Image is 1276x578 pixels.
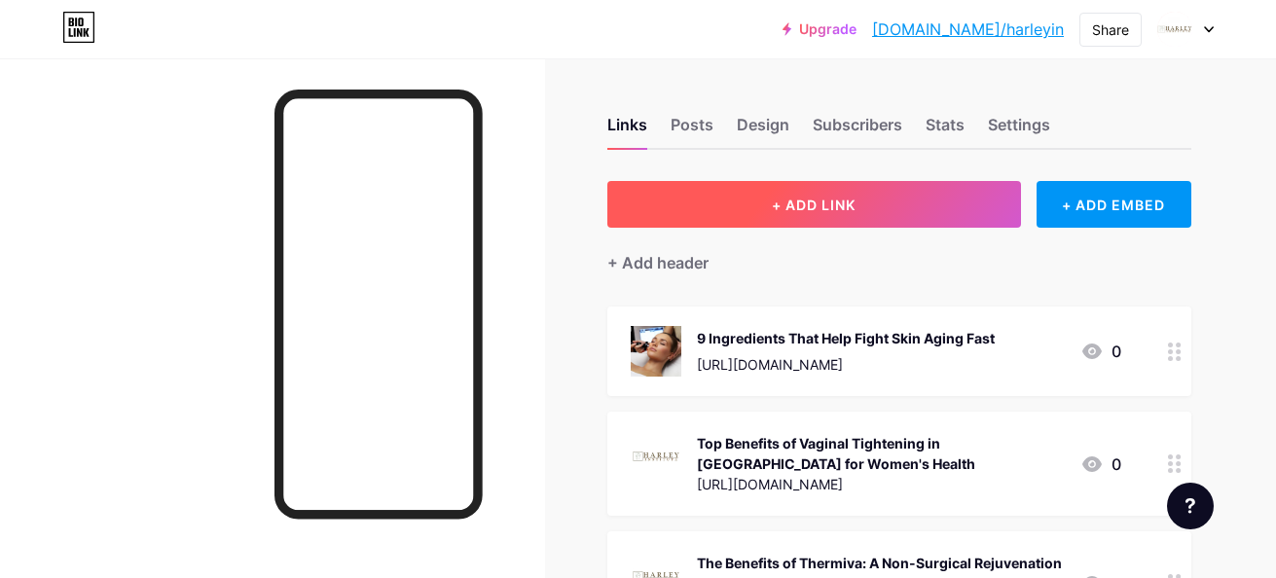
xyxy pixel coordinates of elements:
[631,326,681,377] img: 9 Ingredients That Help Fight Skin Aging Fast
[697,354,995,375] div: [URL][DOMAIN_NAME]
[1080,340,1121,363] div: 0
[697,328,995,348] div: 9 Ingredients That Help Fight Skin Aging Fast
[631,431,681,482] img: Top Benefits of Vaginal Tightening in Atlanta for Women's Health
[1092,19,1129,40] div: Share
[1156,11,1193,48] img: harley institute
[607,113,647,148] div: Links
[783,21,857,37] a: Upgrade
[813,113,902,148] div: Subscribers
[1080,452,1121,476] div: 0
[697,474,1065,494] div: [URL][DOMAIN_NAME]
[55,31,95,47] div: v 4.0.25
[53,113,68,128] img: tab_domain_overview_orange.svg
[1037,181,1191,228] div: + ADD EMBED
[988,113,1050,148] div: Settings
[194,113,209,128] img: tab_keywords_by_traffic_grey.svg
[737,113,789,148] div: Design
[51,51,214,66] div: Domain: [DOMAIN_NAME]
[74,115,174,127] div: Domain Overview
[607,181,1021,228] button: + ADD LINK
[215,115,328,127] div: Keywords by Traffic
[697,433,1065,474] div: Top Benefits of Vaginal Tightening in [GEOGRAPHIC_DATA] for Women's Health
[607,251,709,274] div: + Add header
[926,113,965,148] div: Stats
[31,31,47,47] img: logo_orange.svg
[671,113,713,148] div: Posts
[31,51,47,66] img: website_grey.svg
[872,18,1064,41] a: [DOMAIN_NAME]/harleyin
[772,197,856,213] span: + ADD LINK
